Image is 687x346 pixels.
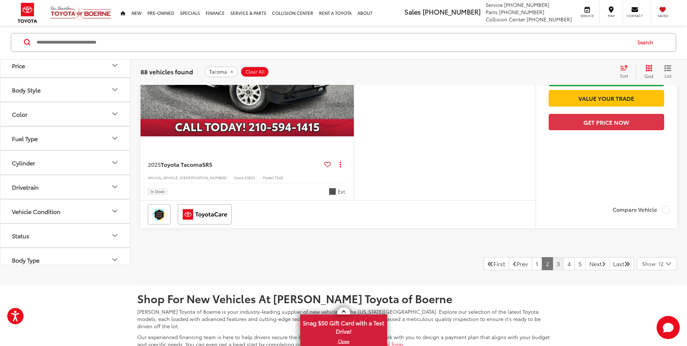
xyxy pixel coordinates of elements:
span: Underground [329,188,336,195]
button: ColorColor [0,102,131,125]
i: First Page [487,261,493,267]
span: Clear All [246,69,265,75]
span: In Stock [151,190,164,193]
button: List View [659,65,677,79]
span: dropdown dots [340,161,341,167]
div: Vehicle Condition [110,207,119,215]
span: Toyota Tacoma [161,160,202,168]
label: Compare Vehicle [613,206,670,213]
span: Show: 12 [642,260,663,267]
span: Parts [486,8,498,16]
button: Actions [334,158,347,171]
div: Body Style [110,85,119,94]
div: Body Style [12,86,41,93]
button: Select number of vehicles per page [637,257,677,270]
span: 2025 [148,160,161,168]
span: [PHONE_NUMBER] [423,7,481,16]
span: [PHONE_NUMBER] [504,1,549,8]
a: 2025Toyota TacomaSR5 [148,160,322,168]
span: Snag $50 Gift Card with a Test Drive! [301,315,386,337]
div: Drivetrain [12,183,39,190]
div: Color [12,110,28,117]
h2: Shop For New Vehicles At [PERSON_NAME] Toyota of Boerne [137,292,550,304]
span: [PHONE_NUMBER] [499,8,544,16]
a: 5 [574,257,586,270]
button: Select sort value [616,65,636,79]
span: Collision Center [486,16,525,23]
div: Body Type [110,255,119,264]
div: Vehicle Condition [12,207,60,214]
button: DrivetrainDrivetrain [0,175,131,198]
a: 1 [532,257,542,270]
span: Ext. [338,188,347,195]
i: Last Page [624,261,630,267]
button: Vehicle ConditionVehicle Condition [0,199,131,223]
img: Vic Vaughan Toyota of Boerne [50,5,112,20]
span: Tacoma [209,69,227,75]
button: Fuel TypeFuel Type [0,126,131,150]
span: List [664,73,671,79]
div: Status [12,232,29,239]
a: First PageFirst [483,257,509,270]
span: Contact [627,13,643,18]
a: 2 [542,257,553,270]
button: Search [631,33,663,52]
div: Price [110,61,119,70]
span: Map [603,13,619,18]
div: Price [12,62,25,69]
span: Model: [263,175,275,180]
div: Cylinder [110,158,119,167]
i: Previous Page [513,261,516,267]
a: 3 [553,257,564,270]
a: Value Your Trade [549,90,664,106]
span: SR5 [202,160,212,168]
a: Previous PagePrev [509,257,532,270]
span: [PHONE_NUMBER] [527,16,572,23]
img: ToyotaCare Vic Vaughan Toyota of Boerne Boerne TX [179,206,230,223]
span: Stock: [234,175,244,180]
a: 4 [564,257,575,270]
button: Clear All [240,66,269,77]
span: Service [486,1,503,8]
div: Cylinder [12,159,35,166]
span: 88 vehicles found [141,67,193,76]
div: Fuel Type [110,134,119,143]
button: remove Tacoma [204,66,238,77]
span: Saved [655,13,671,18]
span: 7540 [275,175,283,180]
svg: Start Chat [657,316,680,339]
span: Grid [644,73,653,79]
span: 53822 [244,175,255,180]
div: Status [110,231,119,240]
span: Sort [620,73,628,79]
input: Search by Make, Model, or Keyword [36,34,631,51]
span: Service [579,13,595,18]
a: LastLast Page [609,257,634,270]
p: [PERSON_NAME] Toyota of Boerne is your industry-leading supplier of new vehicles in the [US_STATE... [137,308,550,330]
button: CylinderCylinder [0,151,131,174]
div: Fuel Type [12,135,38,141]
span: [US_VEHICLE_IDENTIFICATION_NUMBER] [155,175,227,180]
button: PricePrice [0,53,131,77]
span: Sales [405,7,421,16]
button: Body StyleBody Style [0,78,131,101]
button: Body TypeBody Type [0,248,131,271]
a: NextNext Page [585,257,609,270]
button: Toggle Chat Window [657,316,680,339]
span: VIN: [148,175,155,180]
img: Toyota Safety Sense Vic Vaughan Toyota of Boerne Boerne TX [149,206,169,223]
i: Next Page [602,261,606,267]
button: Grid View [636,65,659,79]
button: StatusStatus [0,223,131,247]
button: Get Price Now [549,114,664,130]
div: Color [110,110,119,118]
div: Body Type [12,256,39,263]
div: Drivetrain [110,182,119,191]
